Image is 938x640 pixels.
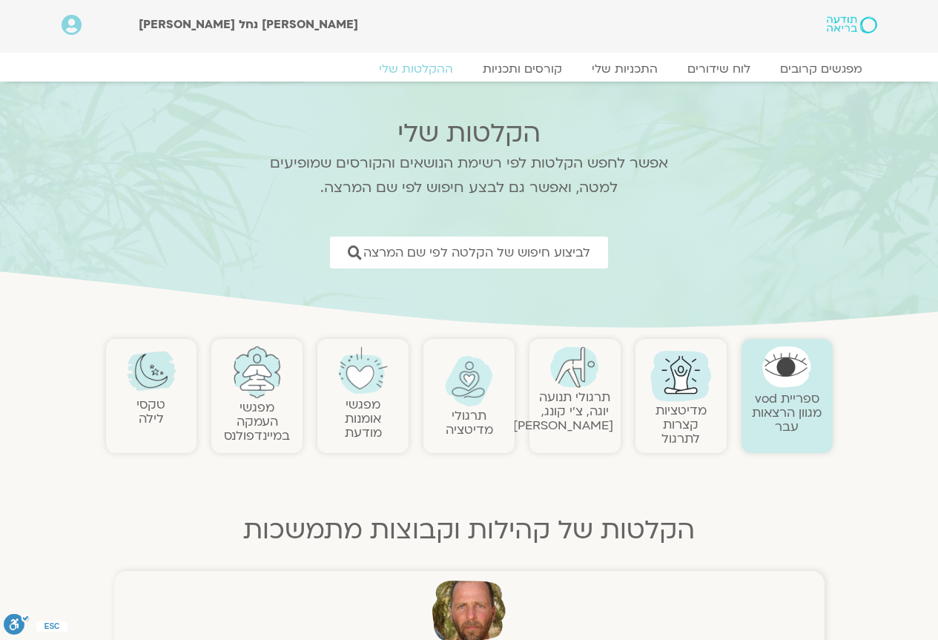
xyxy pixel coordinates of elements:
a: טקסילילה [136,396,165,427]
a: התכניות שלי [577,62,673,76]
a: מפגשיאומנות מודעת [345,396,382,441]
a: ההקלטות שלי [364,62,468,76]
a: קורסים ותכניות [468,62,577,76]
h2: הקלטות שלי [251,119,688,148]
span: לביצוע חיפוש של הקלטה לפי שם המרצה [363,245,590,260]
a: תרגולימדיטציה [446,407,493,438]
a: ספריית vodמגוון הרצאות עבר [752,390,822,435]
a: מפגשיהעמקה במיינדפולנס [224,399,290,444]
span: [PERSON_NAME] נחל [PERSON_NAME] [139,16,358,33]
nav: Menu [62,62,877,76]
h2: הקלטות של קהילות וקבוצות מתמשכות [106,515,833,545]
a: מפגשים קרובים [765,62,877,76]
a: תרגולי תנועהיוגה, צ׳י קונג, [PERSON_NAME] [513,389,613,434]
a: לביצוע חיפוש של הקלטה לפי שם המרצה [330,237,608,268]
a: לוח שידורים [673,62,765,76]
p: אפשר לחפש הקלטות לפי רשימת הנושאים והקורסים שמופיעים למטה, ואפשר גם לבצע חיפוש לפי שם המרצה. [251,151,688,200]
a: מדיטציות קצרות לתרגול [655,402,707,447]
